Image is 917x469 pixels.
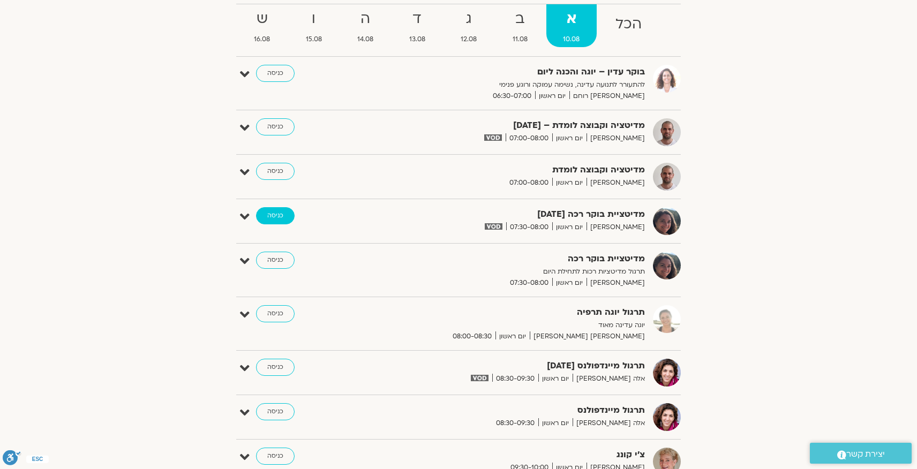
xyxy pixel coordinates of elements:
[810,443,912,464] a: יצירת קשר
[846,447,885,462] span: יצירת קשר
[552,277,587,289] span: יום ראשון
[289,7,339,31] strong: ו
[382,65,645,79] strong: בוקר עדין – יוגה והכנה ליום
[444,34,494,45] span: 12.08
[506,177,552,188] span: 07:00-08:00
[341,34,390,45] span: 14.08
[256,252,295,269] a: כניסה
[552,133,587,144] span: יום ראשון
[237,34,287,45] span: 16.08
[506,277,552,289] span: 07:30-08:00
[382,252,645,266] strong: מדיטציית בוקר רכה
[449,331,495,342] span: 08:00-08:30
[382,207,645,222] strong: מדיטציית בוקר רכה [DATE]
[538,373,573,384] span: יום ראשון
[587,133,645,144] span: [PERSON_NAME]
[546,4,597,47] a: א10.08
[382,448,645,462] strong: צ'י קונג
[393,4,442,47] a: ד13.08
[496,34,545,45] span: 11.08
[289,4,339,47] a: ו15.08
[341,7,390,31] strong: ה
[393,34,442,45] span: 13.08
[552,177,587,188] span: יום ראשון
[569,90,645,102] span: [PERSON_NAME] רוחם
[530,331,645,342] span: [PERSON_NAME] [PERSON_NAME]
[444,4,494,47] a: ג12.08
[492,373,538,384] span: 08:30-09:30
[393,7,442,31] strong: ד
[546,7,597,31] strong: א
[496,4,545,47] a: ב11.08
[256,65,295,82] a: כניסה
[237,4,287,47] a: ש16.08
[496,7,545,31] strong: ב
[382,163,645,177] strong: מדיטציה וקבוצה לומדת
[444,7,494,31] strong: ג
[506,222,552,233] span: 07:30-08:00
[382,403,645,418] strong: תרגול מיינדפולנס
[587,177,645,188] span: [PERSON_NAME]
[485,223,502,230] img: vodicon
[573,373,645,384] span: אלה [PERSON_NAME]
[382,118,645,133] strong: מדיטציה וקבוצה לומדת – [DATE]
[256,118,295,135] a: כניסה
[599,12,659,36] strong: הכל
[495,331,530,342] span: יום ראשון
[382,266,645,277] p: תרגול מדיטציות רכות לתחילת היום
[382,305,645,320] strong: תרגול יוגה תרפיה
[573,418,645,429] span: אלה [PERSON_NAME]
[237,7,287,31] strong: ש
[341,4,390,47] a: ה14.08
[382,79,645,90] p: להתעורר לתנועה עדינה, נשימה עמוקה ורוגע פנימי
[256,207,295,224] a: כניסה
[587,277,645,289] span: [PERSON_NAME]
[256,448,295,465] a: כניסה
[256,359,295,376] a: כניסה
[256,163,295,180] a: כניסה
[382,320,645,331] p: יוגה עדינה מאוד
[552,222,587,233] span: יום ראשון
[587,222,645,233] span: [PERSON_NAME]
[256,403,295,420] a: כניסה
[484,134,502,141] img: vodicon
[382,359,645,373] strong: תרגול מיינדפולנס [DATE]
[599,4,659,47] a: הכל
[492,418,538,429] span: 08:30-09:30
[489,90,535,102] span: 06:30-07:00
[471,375,488,381] img: vodicon
[546,34,597,45] span: 10.08
[289,34,339,45] span: 15.08
[256,305,295,322] a: כניסה
[535,90,569,102] span: יום ראשון
[506,133,552,144] span: 07:00-08:00
[538,418,573,429] span: יום ראשון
